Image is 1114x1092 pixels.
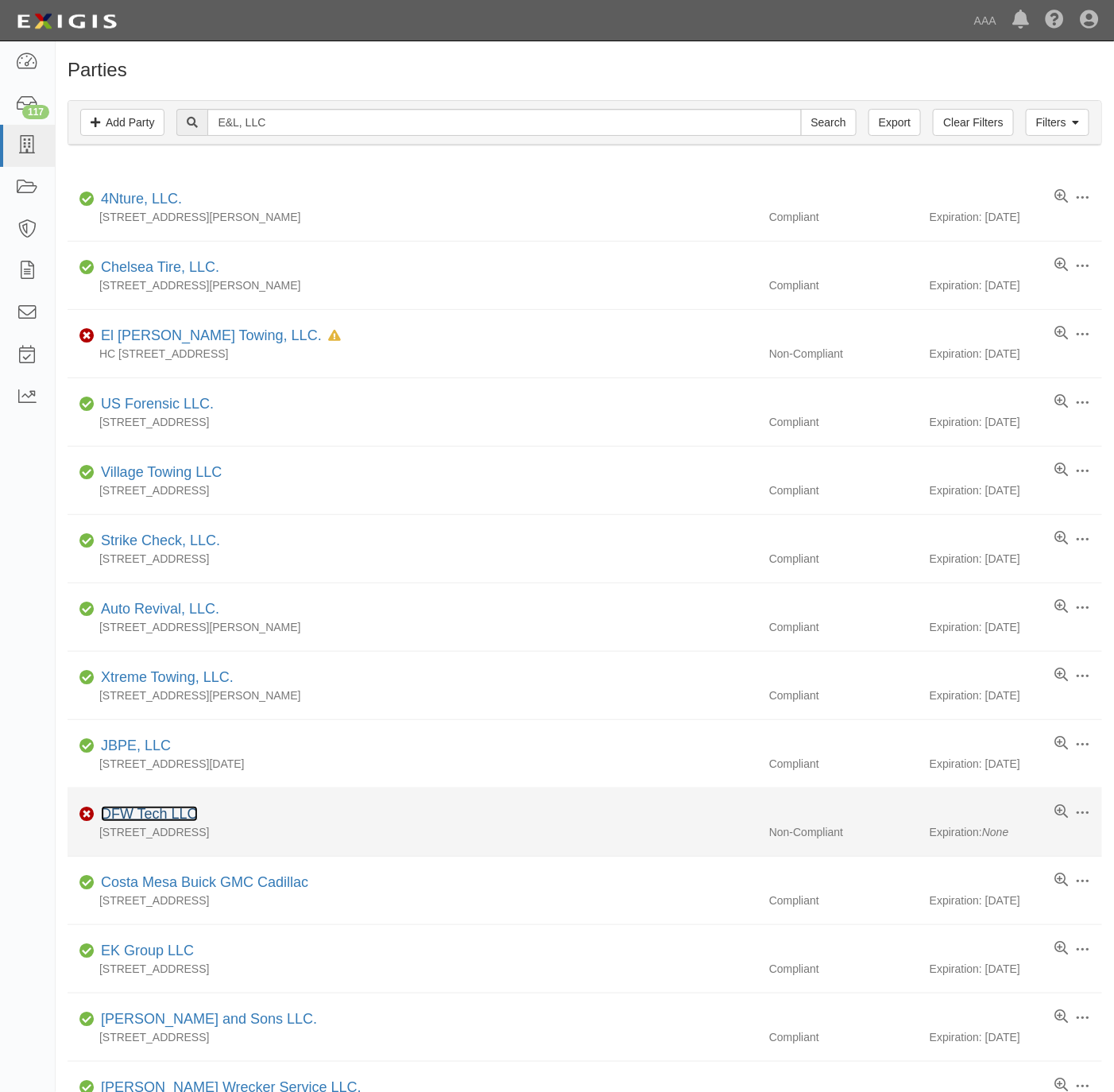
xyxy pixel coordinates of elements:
[95,941,194,962] div: EK Group LLC
[101,396,214,412] a: US Forensic LLC.
[1054,941,1068,957] a: View results summary
[22,105,49,119] div: 117
[1054,394,1068,410] a: View results summary
[757,414,930,430] div: Compliant
[757,756,930,772] div: Compliant
[930,619,1102,635] div: Expiration: [DATE]
[68,277,757,293] div: [STREET_ADDRESS][PERSON_NAME]
[868,109,921,136] a: Export
[95,599,219,620] div: Auto Revival, LLC.
[101,259,219,275] a: Chelsea Tire, LLC.
[101,738,171,753] a: JBPE, LLC
[966,5,1004,37] a: AAA
[1054,804,1068,820] a: View results summary
[757,346,930,362] div: Non-Compliant
[101,601,219,617] a: Auto Revival, LLC.
[207,109,801,136] input: Search
[757,619,930,635] div: Compliant
[95,189,182,210] div: 4Nture, LLC.
[101,191,182,207] a: 4Nture, LLC.
[68,687,757,703] div: [STREET_ADDRESS][PERSON_NAME]
[101,464,222,480] a: Village Towing LLC
[930,277,1102,293] div: Expiration: [DATE]
[930,824,1102,840] div: Expiration:
[68,619,757,635] div: [STREET_ADDRESS][PERSON_NAME]
[930,346,1102,362] div: Expiration: [DATE]
[95,463,222,483] div: Village Towing LLC
[757,1029,930,1045] div: Compliant
[1054,326,1068,342] a: View results summary
[79,946,95,957] i: Compliant
[757,961,930,977] div: Compliant
[1054,258,1068,273] a: View results summary
[757,824,930,840] div: Non-Compliant
[930,551,1102,567] div: Expiration: [DATE]
[68,414,757,430] div: [STREET_ADDRESS]
[101,669,234,685] a: Xtreme Towing, LLC.
[95,1009,317,1030] div: Fernandez and Sons LLC.
[801,109,857,136] input: Search
[68,1029,757,1045] div: [STREET_ADDRESS]
[79,672,95,683] i: Compliant
[1054,189,1068,205] a: View results summary
[1054,531,1068,547] a: View results summary
[79,877,95,889] i: Compliant
[101,1011,317,1027] a: [PERSON_NAME] and Sons LLC.
[930,209,1102,225] div: Expiration: [DATE]
[68,961,757,977] div: [STREET_ADDRESS]
[68,756,757,772] div: [STREET_ADDRESS][DATE]
[95,668,234,688] div: Xtreme Towing, LLC.
[79,741,95,752] i: Compliant
[79,262,95,273] i: Compliant
[79,809,95,820] i: Non-Compliant
[757,209,930,225] div: Compliant
[79,331,95,342] i: Non-Compliant
[79,604,95,615] i: Compliant
[68,60,1102,80] h1: Parties
[12,7,122,36] img: logo-5460c22ac91f19d4615b14bd174203de0afe785f0fc80cf4dbbc73dc1793850b.png
[930,893,1102,908] div: Expiration: [DATE]
[68,551,757,567] div: [STREET_ADDRESS]
[79,467,95,478] i: Compliant
[68,209,757,225] div: [STREET_ADDRESS][PERSON_NAME]
[1054,736,1068,752] a: View results summary
[1054,668,1068,683] a: View results summary
[757,551,930,567] div: Compliant
[68,824,757,840] div: [STREET_ADDRESS]
[757,482,930,498] div: Compliant
[1054,873,1068,889] a: View results summary
[930,756,1102,772] div: Expiration: [DATE]
[930,687,1102,703] div: Expiration: [DATE]
[1026,109,1089,136] a: Filters
[79,536,95,547] i: Compliant
[68,346,757,362] div: HC [STREET_ADDRESS]
[80,109,164,136] a: Add Party
[95,531,220,552] div: Strike Check, LLC.
[757,687,930,703] div: Compliant
[328,331,341,342] i: In Default since 08/28/2025
[101,806,198,822] a: DFW Tech LLC
[933,109,1013,136] a: Clear Filters
[1054,599,1068,615] a: View results summary
[101,943,194,958] a: EK Group LLC
[982,826,1008,838] i: None
[95,873,308,893] div: Costa Mesa Buick GMC Cadillac
[68,893,757,908] div: [STREET_ADDRESS]
[101,532,220,548] a: Strike Check, LLC.
[95,394,214,415] div: US Forensic LLC.
[930,482,1102,498] div: Expiration: [DATE]
[930,414,1102,430] div: Expiration: [DATE]
[1054,463,1068,478] a: View results summary
[95,736,171,757] div: JBPE, LLC
[757,893,930,908] div: Compliant
[79,194,95,205] i: Compliant
[68,482,757,498] div: [STREET_ADDRESS]
[757,277,930,293] div: Compliant
[930,961,1102,977] div: Expiration: [DATE]
[930,1029,1102,1045] div: Expiration: [DATE]
[1054,1009,1068,1025] a: View results summary
[1045,11,1064,30] i: Help Center - Complianz
[101,327,322,343] a: El [PERSON_NAME] Towing, LLC.
[95,326,341,347] div: El Valle Towing, LLC.
[95,804,198,825] div: DFW Tech LLC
